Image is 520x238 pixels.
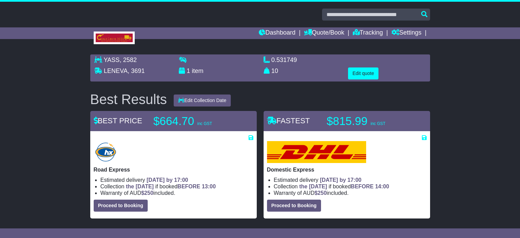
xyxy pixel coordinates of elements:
[101,190,253,196] li: Warranty of AUD included.
[187,67,190,74] span: 1
[104,67,128,74] span: LENEVA
[267,116,310,125] span: FASTEST
[259,27,295,39] a: Dashboard
[353,27,383,39] a: Tracking
[177,184,200,189] span: BEFORE
[101,177,253,183] li: Estimated delivery
[271,57,297,63] span: 0.531749
[274,183,427,190] li: Collection
[120,57,137,63] span: , 2582
[154,114,239,128] p: $664.70
[101,183,253,190] li: Collection
[87,92,171,107] div: Best Results
[267,200,321,212] button: Proceed to Booking
[202,184,216,189] span: 13:00
[144,190,154,196] span: 250
[371,121,385,126] span: inc GST
[126,184,154,189] span: the [DATE]
[375,184,389,189] span: 14:00
[267,141,366,163] img: DHL: Domestic Express
[348,67,378,79] button: Edit quote
[320,177,362,183] span: [DATE] by 17:00
[94,200,148,212] button: Proceed to Booking
[141,190,154,196] span: $
[197,121,212,126] span: inc GST
[351,184,374,189] span: BEFORE
[274,190,427,196] li: Warranty of AUD included.
[271,67,278,74] span: 10
[299,184,389,189] span: if booked
[274,177,427,183] li: Estimated delivery
[128,67,145,74] span: , 3691
[104,57,120,63] span: YASS
[94,116,142,125] span: BEST PRICE
[94,166,253,173] p: Road Express
[147,177,188,183] span: [DATE] by 17:00
[315,190,327,196] span: $
[391,27,422,39] a: Settings
[327,114,412,128] p: $815.99
[318,190,327,196] span: 250
[299,184,327,189] span: the [DATE]
[94,141,118,163] img: Hunter Express: Road Express
[267,166,427,173] p: Domestic Express
[192,67,203,74] span: item
[304,27,344,39] a: Quote/Book
[126,184,216,189] span: if booked
[174,95,231,107] button: Edit Collection Date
